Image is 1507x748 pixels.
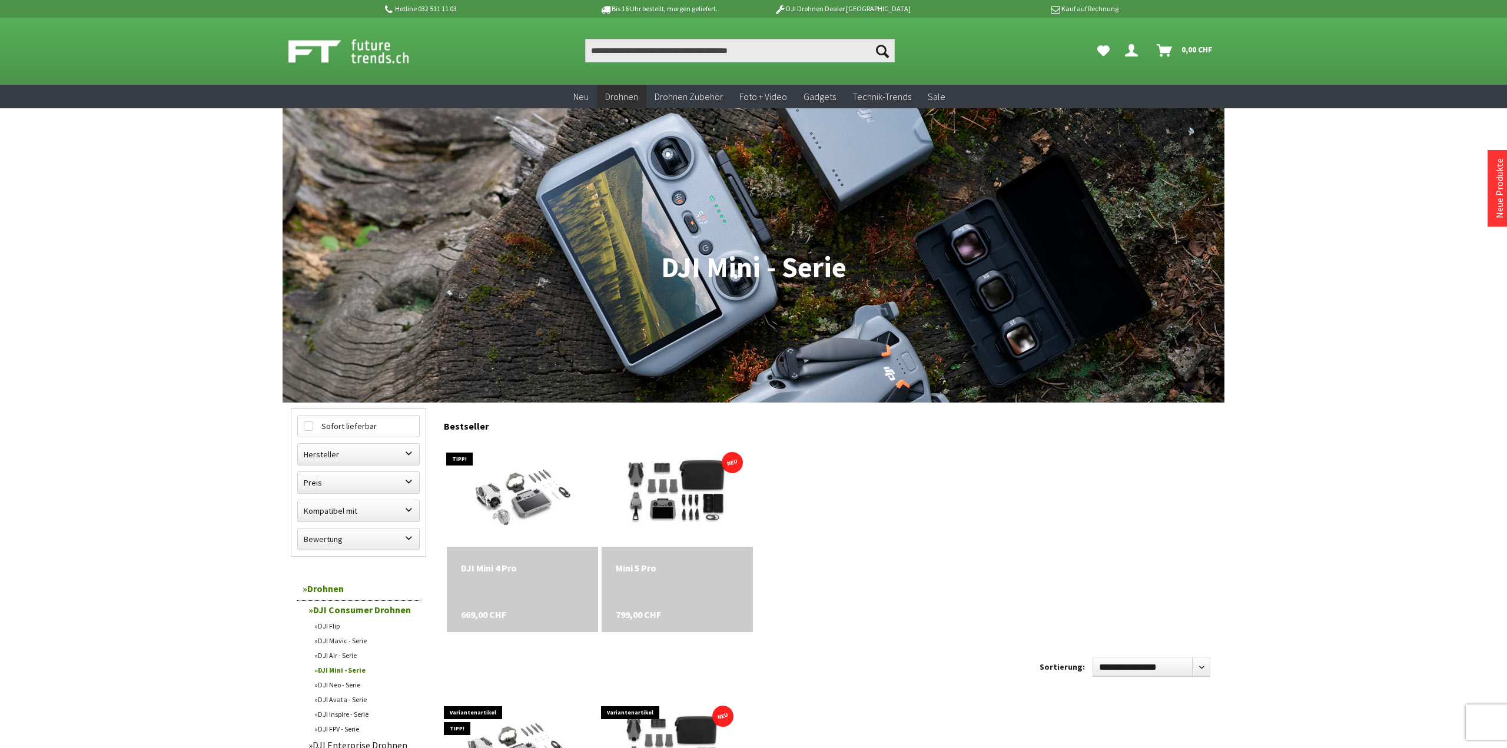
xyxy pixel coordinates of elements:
[928,91,945,102] span: Sale
[461,561,584,575] div: DJI Mini 4 Pro
[298,472,419,493] label: Preis
[655,91,723,102] span: Drohnen Zubehör
[920,85,954,109] a: Sale
[844,85,920,109] a: Technik-Trends
[308,707,420,722] a: DJI Inspire - Serie
[456,441,589,547] img: DJI Mini 4 Pro
[298,500,419,521] label: Kompatibel mit
[646,85,731,109] a: Drohnen Zubehör
[1091,39,1116,62] a: Meine Favoriten
[870,39,895,62] button: Suchen
[298,415,419,437] label: Sofort lieferbar
[751,2,934,16] p: DJI Drohnen Dealer [GEOGRAPHIC_DATA]
[616,607,661,621] span: 799,00 CHF
[308,722,420,736] a: DJI FPV - Serie
[616,561,739,575] a: Mini 5 Pro 799,00 CHF
[308,677,420,692] a: DJI Neo - Serie
[308,648,420,663] a: DJI Air - Serie
[444,408,1216,438] div: Bestseller
[1493,158,1505,218] a: Neue Produkte
[308,663,420,677] a: DJI Mini - Serie
[308,633,420,648] a: DJI Mavic - Serie
[852,91,911,102] span: Technik-Trends
[291,253,1216,282] h1: DJI Mini - Serie
[383,2,566,16] p: Hotline 032 511 11 03
[602,443,753,544] img: Mini 5 Pro
[308,692,420,707] a: DJI Avata - Serie
[731,85,795,109] a: Foto + Video
[573,91,589,102] span: Neu
[795,85,844,109] a: Gadgets
[1040,657,1085,676] label: Sortierung:
[298,444,419,465] label: Hersteller
[605,91,638,102] span: Drohnen
[597,85,646,109] a: Drohnen
[461,561,584,575] a: DJI Mini 4 Pro 669,00 CHF
[288,36,435,66] img: Shop Futuretrends - zur Startseite wechseln
[308,619,420,633] a: DJI Flip
[739,91,787,102] span: Foto + Video
[297,577,420,601] a: Drohnen
[934,2,1118,16] p: Kauf auf Rechnung
[616,561,739,575] div: Mini 5 Pro
[303,601,420,619] a: DJI Consumer Drohnen
[566,2,750,16] p: Bis 16 Uhr bestellt, morgen geliefert.
[1152,39,1219,62] a: Warenkorb
[804,91,836,102] span: Gadgets
[461,607,506,621] span: 669,00 CHF
[1120,39,1147,62] a: Dein Konto
[565,85,597,109] a: Neu
[298,528,419,550] label: Bewertung
[585,39,895,62] input: Produkt, Marke, Kategorie, EAN, Artikelnummer…
[1181,40,1213,59] span: 0,00 CHF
